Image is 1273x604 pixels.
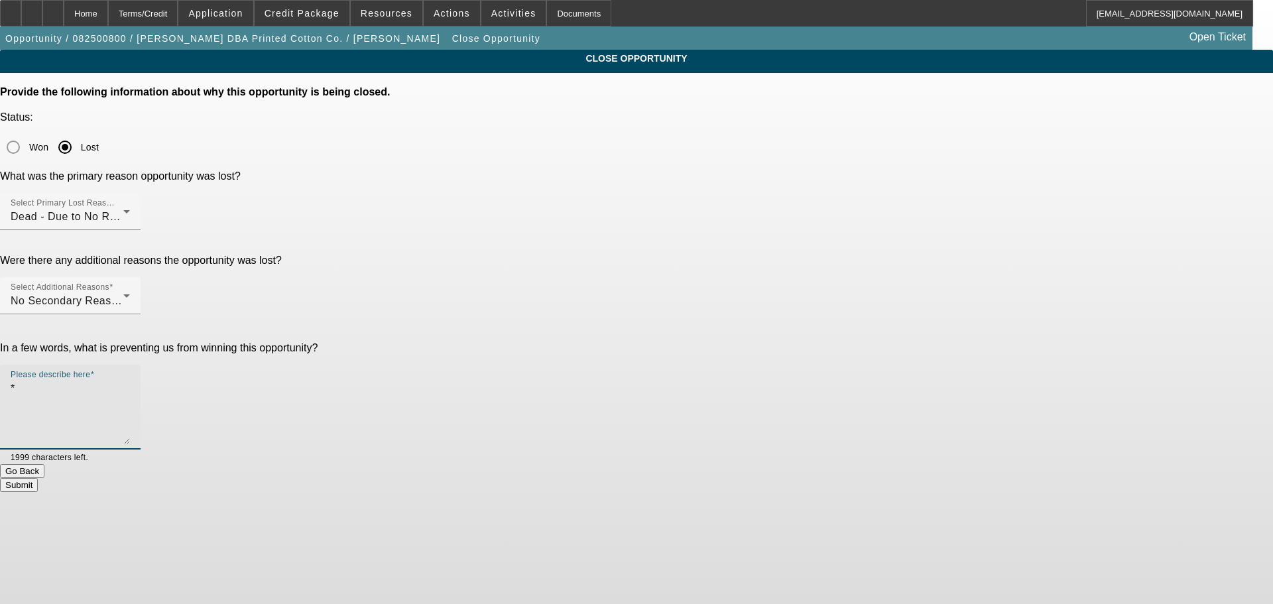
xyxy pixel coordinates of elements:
a: Open Ticket [1184,26,1251,48]
span: Actions [434,8,470,19]
mat-hint: 1999 characters left. [11,450,88,464]
span: Credit Package [265,8,339,19]
button: Close Opportunity [449,27,544,50]
span: CLOSE OPPORTUNITY [10,53,1263,64]
span: No Secondary Reason To Provide [11,295,180,306]
button: Actions [424,1,480,26]
mat-label: Please describe here [11,371,90,379]
span: Dead - Due to No Response [11,211,152,222]
span: Close Opportunity [452,33,540,44]
button: Activities [481,1,546,26]
span: Opportunity / 082500800 / [PERSON_NAME] DBA Printed Cotton Co. / [PERSON_NAME] [5,33,440,44]
mat-label: Select Primary Lost Reason [11,199,115,208]
mat-label: Select Additional Reasons [11,283,109,292]
label: Lost [78,141,99,154]
span: Application [188,8,243,19]
button: Credit Package [255,1,349,26]
button: Application [178,1,253,26]
span: Activities [491,8,536,19]
span: Resources [361,8,412,19]
button: Resources [351,1,422,26]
